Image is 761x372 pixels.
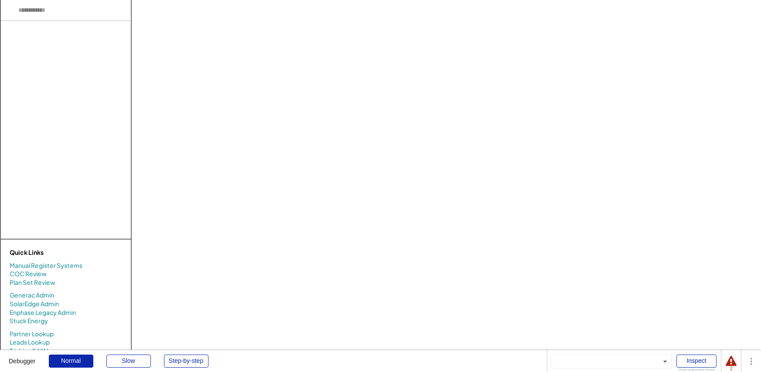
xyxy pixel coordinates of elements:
a: Partner Lookup [10,330,54,338]
div: Slow [106,355,151,368]
a: Plan Set Review [10,278,55,287]
a: Generac Admin [10,291,54,300]
a: COC Review [10,270,47,278]
a: Stuck Energy [10,317,48,325]
a: SolarEdge Admin [10,300,59,308]
div: Normal [49,355,93,368]
div: Inspect [676,355,717,368]
div: 2 [726,367,737,371]
div: Show responsive boxes [676,368,717,372]
a: Trickies & NINs [10,347,51,355]
div: Step-by-step [164,355,208,368]
div: Debugger [9,350,36,364]
a: Manual Register Systems [10,261,82,270]
a: Enphase Legacy Admin [10,308,76,317]
a: Leads Lookup [10,338,50,347]
div: Quick Links [10,248,97,257]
